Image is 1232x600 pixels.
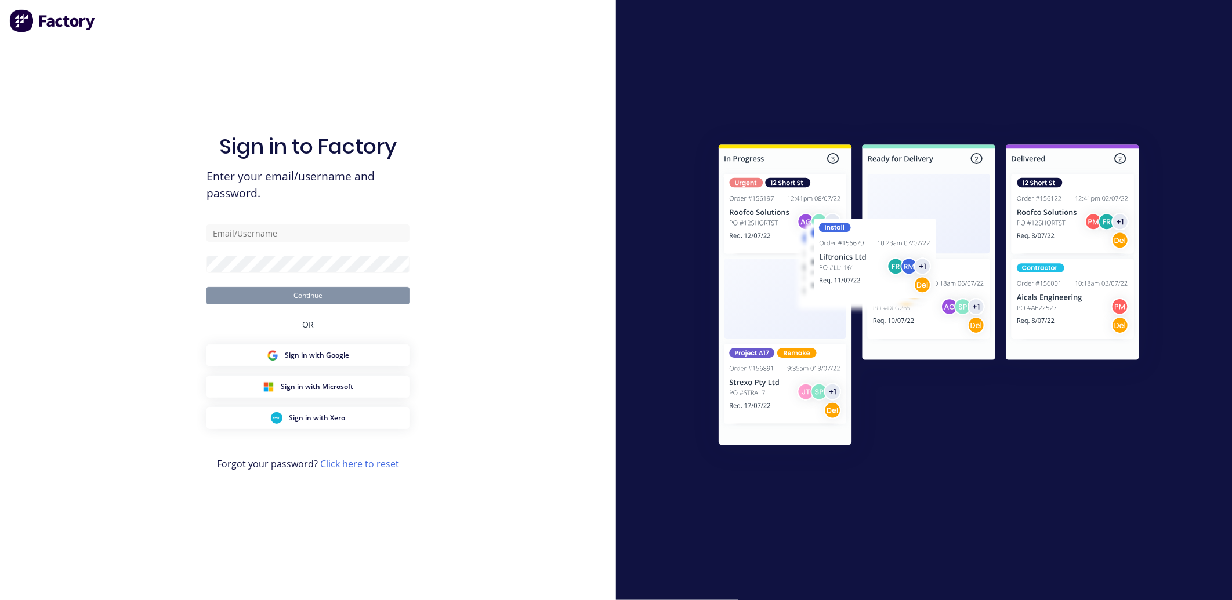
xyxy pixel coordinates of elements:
button: Google Sign inSign in with Google [206,344,410,366]
button: Microsoft Sign inSign in with Microsoft [206,376,410,398]
img: Xero Sign in [271,412,282,424]
span: Enter your email/username and password. [206,168,410,202]
span: Sign in with Google [285,350,350,361]
img: Sign in [693,121,1165,472]
img: Google Sign in [267,350,278,361]
button: Continue [206,287,410,304]
div: OR [302,304,314,344]
button: Xero Sign inSign in with Xero [206,407,410,429]
input: Email/Username [206,224,410,242]
span: Forgot your password? [217,457,399,471]
img: Factory [9,9,96,32]
span: Sign in with Microsoft [281,381,354,392]
span: Sign in with Xero [289,413,346,423]
img: Microsoft Sign in [263,381,274,392]
a: Click here to reset [320,457,399,470]
h1: Sign in to Factory [219,134,397,159]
